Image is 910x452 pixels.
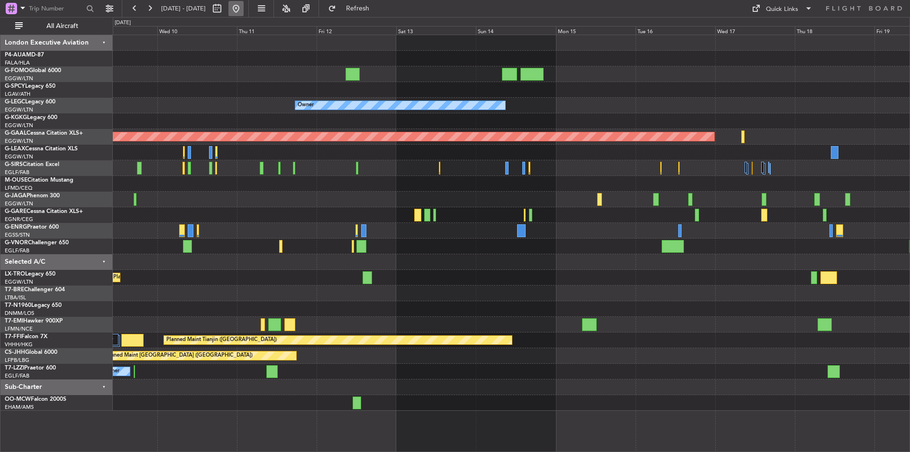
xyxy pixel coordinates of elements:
a: DNMM/LOS [5,310,34,317]
a: LGAV/ATH [5,91,30,98]
a: EGLF/FAB [5,372,29,379]
a: EGGW/LTN [5,122,33,129]
a: G-GAALCessna Citation XLS+ [5,130,83,136]
a: T7-N1960Legacy 650 [5,303,62,308]
span: G-SIRS [5,162,23,167]
span: G-FOMO [5,68,29,74]
span: G-JAGA [5,193,27,199]
a: EGNR/CEG [5,216,33,223]
span: T7-BRE [5,287,24,293]
a: EGGW/LTN [5,106,33,113]
div: Tue 9 [78,26,157,35]
span: T7-N1960 [5,303,31,308]
span: G-GAAL [5,130,27,136]
span: G-ENRG [5,224,27,230]
a: FALA/HLA [5,59,30,66]
a: T7-FFIFalcon 7X [5,334,47,340]
div: Owner [103,364,119,378]
a: T7-BREChallenger 604 [5,287,65,293]
span: CS-JHH [5,350,25,355]
a: G-LEGCLegacy 600 [5,99,55,105]
span: T7-LZZI [5,365,24,371]
a: EHAM/AMS [5,404,34,411]
span: G-LEGC [5,99,25,105]
a: G-ENRGPraetor 600 [5,224,59,230]
div: Planned Maint Tianjin ([GEOGRAPHIC_DATA]) [166,333,277,347]
span: OO-MCW [5,397,31,402]
span: M-OUSE [5,177,27,183]
button: Refresh [324,1,381,16]
a: G-KGKGLegacy 600 [5,115,57,120]
a: LFMN/NCE [5,325,33,332]
span: [DATE] - [DATE] [161,4,206,13]
span: G-VNOR [5,240,28,246]
div: Owner [298,98,314,112]
a: G-VNORChallenger 650 [5,240,69,246]
div: Planned Maint Dusseldorf [113,270,175,285]
div: Quick Links [766,5,798,14]
div: Sun 14 [476,26,555,35]
span: All Aircraft [25,23,100,29]
a: VHHH/HKG [5,341,33,348]
span: LX-TRO [5,271,25,277]
a: T7-LZZIPraetor 600 [5,365,56,371]
a: EGGW/LTN [5,200,33,207]
div: Fri 12 [317,26,396,35]
div: Planned Maint [GEOGRAPHIC_DATA] ([GEOGRAPHIC_DATA]) [103,349,253,363]
a: G-GARECessna Citation XLS+ [5,209,83,214]
a: LFMD/CEQ [5,184,32,192]
a: G-LEAXCessna Citation XLS [5,146,78,152]
div: Wed 10 [157,26,237,35]
div: Thu 11 [237,26,317,35]
a: EGLF/FAB [5,247,29,254]
a: M-OUSECitation Mustang [5,177,73,183]
div: [DATE] [115,19,131,27]
a: EGGW/LTN [5,153,33,160]
button: All Aircraft [10,18,103,34]
a: EGGW/LTN [5,138,33,145]
span: T7-FFI [5,334,21,340]
a: G-SPCYLegacy 650 [5,83,55,89]
a: EGSS/STN [5,231,30,239]
input: Trip Number [29,1,83,16]
a: EGGW/LTN [5,75,33,82]
a: G-FOMOGlobal 6000 [5,68,61,74]
span: T7-EMI [5,318,23,324]
div: Tue 16 [636,26,715,35]
a: CS-JHHGlobal 6000 [5,350,57,355]
span: G-GARE [5,209,27,214]
span: G-KGKG [5,115,27,120]
span: P4-AUA [5,52,26,58]
a: OO-MCWFalcon 2000S [5,397,66,402]
a: LFPB/LBG [5,357,29,364]
div: Thu 18 [795,26,874,35]
span: G-LEAX [5,146,25,152]
a: LX-TROLegacy 650 [5,271,55,277]
span: G-SPCY [5,83,25,89]
a: T7-EMIHawker 900XP [5,318,63,324]
a: LTBA/ISL [5,294,26,301]
div: Wed 17 [715,26,795,35]
div: Sat 13 [396,26,476,35]
a: G-SIRSCitation Excel [5,162,59,167]
div: Mon 15 [556,26,636,35]
span: Refresh [338,5,378,12]
a: EGLF/FAB [5,169,29,176]
a: P4-AUAMD-87 [5,52,44,58]
button: Quick Links [747,1,817,16]
a: G-JAGAPhenom 300 [5,193,60,199]
a: EGGW/LTN [5,278,33,286]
